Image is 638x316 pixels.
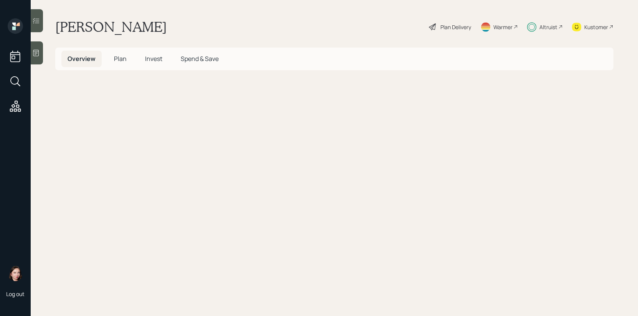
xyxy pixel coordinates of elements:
div: Log out [6,290,25,298]
div: Warmer [493,23,513,31]
img: aleksandra-headshot.png [8,266,23,281]
div: Kustomer [584,23,608,31]
div: Plan Delivery [440,23,471,31]
span: Plan [114,54,127,63]
span: Invest [145,54,162,63]
div: Altruist [539,23,557,31]
span: Spend & Save [181,54,219,63]
span: Overview [68,54,96,63]
h1: [PERSON_NAME] [55,18,167,35]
